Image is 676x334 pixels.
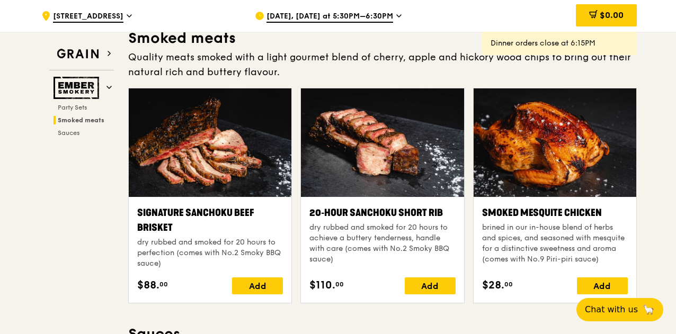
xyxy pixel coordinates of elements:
div: Dinner orders close at 6:15PM [491,38,628,49]
div: brined in our in-house blend of herbs and spices, and seasoned with mesquite for a distinctive sw... [482,222,628,265]
div: dry rubbed and smoked for 20 hours to achieve a buttery tenderness, handle with care (comes with ... [309,222,455,265]
span: $110. [309,277,335,293]
span: $88. [137,277,159,293]
span: 00 [504,280,513,288]
span: Chat with us [585,303,638,316]
span: [DATE], [DATE] at 5:30PM–6:30PM [266,11,393,23]
div: Quality meats smoked with a light gourmet blend of cherry, apple and hickory wood chips to bring ... [128,50,637,79]
span: $28. [482,277,504,293]
span: 🦙 [642,303,655,316]
span: 00 [335,280,344,288]
div: Add [577,277,628,294]
span: Party Sets [58,104,87,111]
div: Add [232,277,283,294]
div: dry rubbed and smoked for 20 hours to perfection (comes with No.2 Smoky BBQ sauce) [137,237,283,269]
button: Chat with us🦙 [576,298,663,321]
span: $0.00 [600,10,624,20]
img: Grain web logo [54,44,102,64]
div: Add [405,277,456,294]
span: [STREET_ADDRESS] [53,11,123,23]
div: Signature Sanchoku Beef Brisket [137,205,283,235]
img: Ember Smokery web logo [54,77,102,99]
div: 20‑hour Sanchoku Short Rib [309,205,455,220]
div: Smoked Mesquite Chicken [482,205,628,220]
span: 00 [159,280,168,288]
span: Smoked meats [58,116,104,124]
span: Sauces [58,129,79,137]
h3: Smoked meats [128,29,637,48]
